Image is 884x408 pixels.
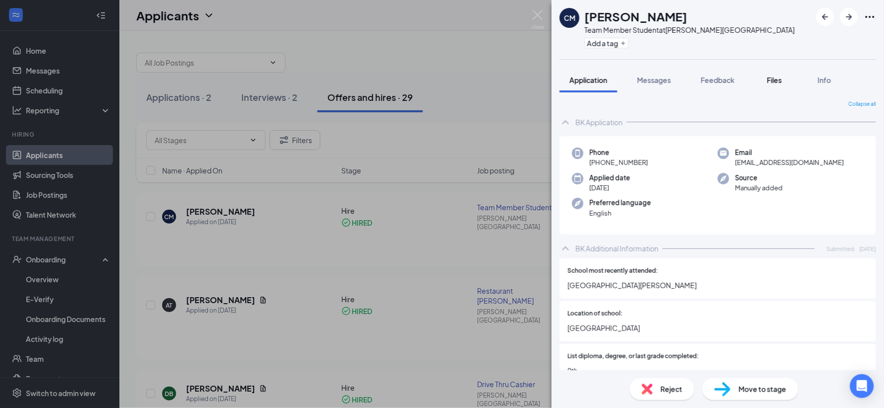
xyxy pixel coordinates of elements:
span: Manually added [735,183,783,193]
span: Collapse all [849,100,876,108]
span: Info [818,76,831,84]
span: School most recently attended: [568,266,658,276]
span: Move to stage [739,384,786,395]
span: [EMAIL_ADDRESS][DOMAIN_NAME] [735,158,844,167]
div: BK Additional Information [576,244,659,253]
svg: ChevronUp [560,116,572,128]
svg: ChevronUp [560,243,572,254]
div: Team Member Student at [PERSON_NAME][GEOGRAPHIC_DATA] [585,25,795,35]
span: [DATE] [589,183,630,193]
span: [PHONE_NUMBER] [589,158,648,167]
span: Phone [589,148,648,158]
div: Open Intercom Messenger [850,374,874,398]
div: CM [564,13,576,23]
span: Submitted: [827,245,856,253]
div: BK Application [576,117,623,127]
span: List diploma, degree, or last grade completed: [568,352,699,361]
span: Feedback [701,76,735,84]
span: Source [735,173,783,183]
span: English [589,208,651,218]
span: [GEOGRAPHIC_DATA] [568,323,868,333]
span: Applied date [589,173,630,183]
span: Application [570,76,607,84]
span: [DATE] [860,245,876,253]
span: Email [735,148,844,158]
span: [GEOGRAPHIC_DATA][PERSON_NAME] [568,280,868,291]
button: ArrowLeftNew [816,8,834,26]
svg: ArrowRight [843,11,855,23]
span: Preferred language [589,198,651,208]
span: Messages [637,76,671,84]
button: PlusAdd a tag [585,38,629,48]
span: Files [767,76,782,84]
span: 9th [568,365,868,376]
span: Reject [661,384,683,395]
svg: ArrowLeftNew [819,11,831,23]
svg: Plus [620,40,626,46]
svg: Ellipses [864,11,876,23]
span: Location of school: [568,309,623,319]
h1: [PERSON_NAME] [585,8,688,25]
button: ArrowRight [840,8,858,26]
